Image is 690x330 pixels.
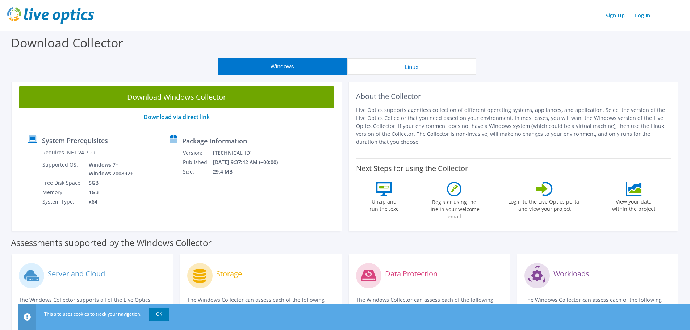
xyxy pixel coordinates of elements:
[385,270,438,277] label: Data Protection
[631,10,654,21] a: Log In
[83,160,135,178] td: Windows 7+ Windows 2008R2+
[143,113,210,121] a: Download via direct link
[149,308,169,321] a: OK
[213,158,288,167] td: [DATE] 9:37:42 AM (+00:00)
[83,197,135,206] td: x64
[19,296,166,312] p: The Windows Collector supports all of the Live Optics compute and cloud assessments.
[42,160,83,178] td: Supported OS:
[7,7,94,24] img: live_optics_svg.svg
[356,296,503,312] p: The Windows Collector can assess each of the following DPS applications.
[356,106,672,146] p: Live Optics supports agentless collection of different operating systems, appliances, and applica...
[42,149,96,156] label: Requires .NET V4.7.2+
[218,58,347,75] button: Windows
[83,188,135,197] td: 1GB
[182,137,247,145] label: Package Information
[42,188,83,197] td: Memory:
[42,178,83,188] td: Free Disk Space:
[347,58,476,75] button: Linux
[427,196,481,220] label: Register using the line in your welcome email
[48,270,105,277] label: Server and Cloud
[19,86,334,108] a: Download Windows Collector
[42,197,83,206] td: System Type:
[356,164,468,173] label: Next Steps for using the Collector
[602,10,628,21] a: Sign Up
[508,196,581,213] label: Log into the Live Optics portal and view your project
[356,92,672,101] h2: About the Collector
[213,148,288,158] td: [TECHNICAL_ID]
[183,148,213,158] td: Version:
[11,34,123,51] label: Download Collector
[183,167,213,176] td: Size:
[183,158,213,167] td: Published:
[367,196,401,213] label: Unzip and run the .exe
[42,137,108,144] label: System Prerequisites
[524,296,671,312] p: The Windows Collector can assess each of the following applications.
[213,167,288,176] td: 29.4 MB
[83,178,135,188] td: 5GB
[11,239,212,246] label: Assessments supported by the Windows Collector
[607,196,660,213] label: View your data within the project
[553,270,589,277] label: Workloads
[44,311,141,317] span: This site uses cookies to track your navigation.
[216,270,242,277] label: Storage
[187,296,334,312] p: The Windows Collector can assess each of the following storage systems.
